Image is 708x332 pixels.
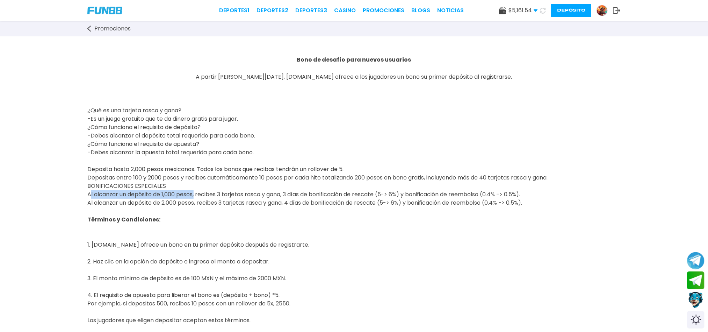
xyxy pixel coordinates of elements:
a: Deportes3 [295,6,327,15]
button: Join telegram channel [687,252,705,270]
strong: Bono de desafío para nuevos usuarios [297,56,411,64]
span: Promociones [94,24,131,33]
span: $ 5,161.54 [508,6,538,15]
a: Promociones [363,6,404,15]
a: Promociones [87,24,138,33]
a: NOTICIAS [437,6,464,15]
span: Términos y Condiciones: [87,216,160,224]
img: Avatar [597,5,607,16]
a: Deportes2 [257,6,288,15]
div: Switch theme [687,311,705,329]
button: Join telegram [687,271,705,290]
a: CASINO [334,6,356,15]
button: Contact customer service [687,291,705,309]
img: Company Logo [87,7,122,14]
span: ¿Qué es una tarjeta rasca y gana? -Es un juego gratuito que te da dinero gratis para jugar. ¿Cómo... [87,106,255,156]
span: 1. [DOMAIN_NAME] ofrece un bono en tu primer depósito después de registrarte. [87,241,309,249]
span: A partir [PERSON_NAME][DATE], [DOMAIN_NAME] ofrece a los jugadores un bono su primer depósito al ... [196,73,512,81]
span: Deposita hasta 2,000 pesos mexicanos. Todos los bonos que recibas tendrán un rollover de 5. Depos... [87,165,548,207]
a: Avatar [597,5,613,16]
a: Deportes1 [219,6,250,15]
button: Depósito [551,4,591,17]
span: 2. Haz clic en la opción de depósito o ingresa el monto a depositar. [87,257,269,266]
a: BLOGS [411,6,430,15]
